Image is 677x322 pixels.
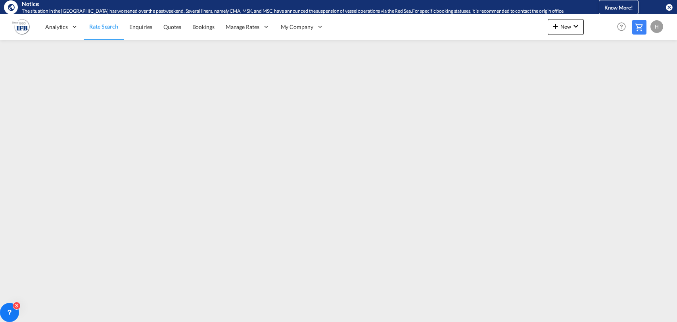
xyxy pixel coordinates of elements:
[12,18,30,36] img: b628ab10256c11eeb52753acbc15d091.png
[226,23,259,31] span: Manage Rates
[665,3,673,11] button: icon-close-circle
[604,4,633,11] span: Know More!
[45,23,68,31] span: Analytics
[89,23,118,30] span: Rate Search
[548,19,584,35] button: icon-plus 400-fgNewicon-chevron-down
[40,14,84,40] div: Analytics
[22,8,573,15] div: The situation in the Red Sea has worsened over the past weekend. Several liners, namely CMA, MSK,...
[129,23,152,30] span: Enquiries
[124,14,158,40] a: Enquiries
[650,20,663,33] div: H
[275,14,329,40] div: My Company
[192,23,215,30] span: Bookings
[571,21,581,31] md-icon: icon-chevron-down
[615,20,632,34] div: Help
[7,3,15,11] md-icon: icon-earth
[615,20,628,33] span: Help
[84,14,124,40] a: Rate Search
[163,23,181,30] span: Quotes
[187,14,220,40] a: Bookings
[551,23,581,30] span: New
[551,21,560,31] md-icon: icon-plus 400-fg
[158,14,186,40] a: Quotes
[281,23,313,31] span: My Company
[220,14,275,40] div: Manage Rates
